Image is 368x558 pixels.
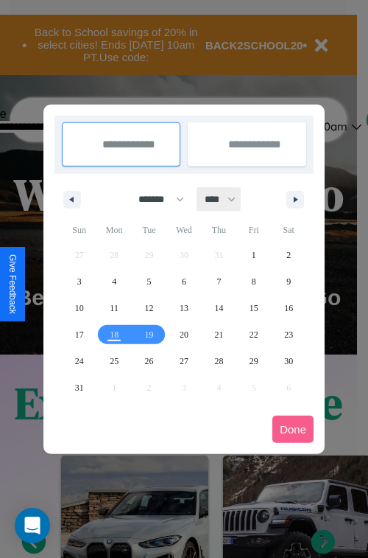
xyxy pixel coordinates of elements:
[202,321,236,348] button: 21
[132,295,166,321] button: 12
[145,321,154,348] span: 19
[166,295,201,321] button: 13
[236,268,271,295] button: 8
[284,321,293,348] span: 23
[75,374,84,401] span: 31
[166,321,201,348] button: 20
[214,321,223,348] span: 21
[272,416,314,443] button: Done
[96,268,131,295] button: 4
[202,218,236,242] span: Thu
[62,348,96,374] button: 24
[272,268,306,295] button: 9
[110,348,118,374] span: 25
[236,218,271,242] span: Fri
[96,295,131,321] button: 11
[147,268,152,295] span: 5
[214,348,223,374] span: 28
[202,348,236,374] button: 28
[62,268,96,295] button: 3
[236,348,271,374] button: 29
[252,242,256,268] span: 1
[132,218,166,242] span: Tue
[272,242,306,268] button: 2
[202,268,236,295] button: 7
[96,321,131,348] button: 18
[145,295,154,321] span: 12
[236,321,271,348] button: 22
[62,321,96,348] button: 17
[180,295,188,321] span: 13
[286,242,291,268] span: 2
[250,348,258,374] span: 29
[272,348,306,374] button: 30
[250,321,258,348] span: 22
[75,295,84,321] span: 10
[272,321,306,348] button: 23
[132,348,166,374] button: 26
[145,348,154,374] span: 26
[180,321,188,348] span: 20
[202,295,236,321] button: 14
[96,348,131,374] button: 25
[132,321,166,348] button: 19
[132,268,166,295] button: 5
[62,374,96,401] button: 31
[272,218,306,242] span: Sat
[214,295,223,321] span: 14
[180,348,188,374] span: 27
[236,242,271,268] button: 1
[110,295,118,321] span: 11
[112,268,116,295] span: 4
[250,295,258,321] span: 15
[62,218,96,242] span: Sun
[284,348,293,374] span: 30
[182,268,186,295] span: 6
[166,348,201,374] button: 27
[75,348,84,374] span: 24
[7,254,18,314] div: Give Feedback
[77,268,82,295] span: 3
[62,295,96,321] button: 10
[284,295,293,321] span: 16
[166,268,201,295] button: 6
[96,218,131,242] span: Mon
[252,268,256,295] span: 8
[110,321,118,348] span: 18
[75,321,84,348] span: 17
[286,268,291,295] span: 9
[15,508,50,543] div: Open Intercom Messenger
[166,218,201,242] span: Wed
[216,268,221,295] span: 7
[236,295,271,321] button: 15
[272,295,306,321] button: 16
